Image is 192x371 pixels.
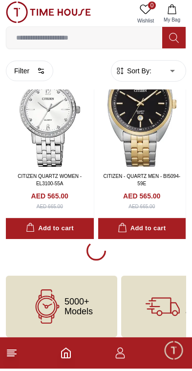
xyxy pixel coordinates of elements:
div: Add to cart [118,225,166,237]
a: 0Wishlist [133,4,158,29]
div: AED 665.00 [37,205,63,213]
div: Chat Widget [163,342,185,364]
button: Add to cart [6,220,94,241]
img: CITIZEN QUARTZ WOMEN - EL3100-55A [6,56,94,169]
button: Filter [6,63,53,84]
span: 0 [148,4,156,12]
img: ... [6,4,91,25]
a: Home [60,349,72,361]
button: My Bag [158,4,186,29]
h4: AED 565.00 [123,194,160,203]
a: CITIZEN QUARTZ WOMEN - EL3100-55A [18,176,82,189]
a: CITIZEN - QUARTZ MEN - BI5094-59E [103,176,180,189]
button: Sort By: [115,68,151,78]
span: Wishlist [133,20,158,27]
button: Add to cart [98,220,186,241]
div: AED 665.00 [128,205,155,213]
span: My Bag [160,19,184,26]
h4: AED 565.00 [31,194,68,203]
div: Add to cart [26,225,74,237]
img: CITIZEN - QUARTZ MEN - BI5094-59E [98,56,186,169]
span: Sort By: [125,68,151,78]
span: 5000+ Models [64,299,93,319]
